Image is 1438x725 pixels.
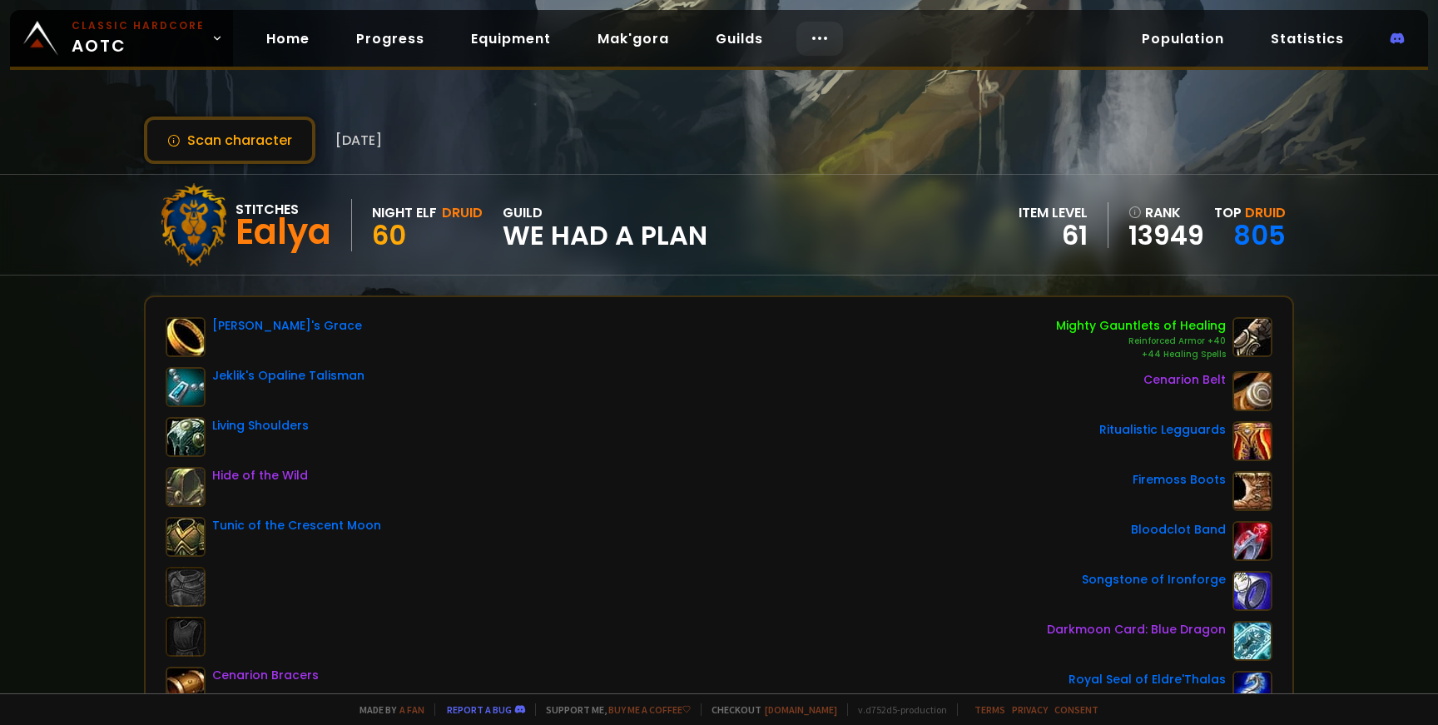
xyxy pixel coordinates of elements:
div: Hide of the Wild [212,467,308,484]
a: Progress [343,22,438,56]
div: Darkmoon Card: Blue Dragon [1047,621,1226,638]
span: Made by [350,703,424,716]
div: Ealya [236,220,331,245]
span: 60 [372,216,406,254]
div: Bloodclot Band [1131,521,1226,539]
div: Jeklik's Opaline Talisman [212,367,364,385]
a: Guilds [702,22,776,56]
span: We Had a Plan [503,223,707,248]
a: Privacy [1012,703,1048,716]
div: Druid [442,202,483,223]
div: rank [1128,202,1204,223]
small: Classic Hardcore [72,18,205,33]
img: item-13102 [166,317,206,357]
img: item-18510 [166,467,206,507]
span: AOTC [72,18,205,58]
img: item-12543 [1232,571,1272,611]
div: +44 Healing Spells [1056,348,1226,361]
a: 13949 [1128,223,1204,248]
div: Night Elf [372,202,437,223]
span: Druid [1245,203,1286,222]
img: item-16830 [166,667,206,707]
div: Cenarion Bracers [212,667,319,684]
a: Equipment [458,22,564,56]
a: Classic HardcoreAOTC [10,10,233,67]
a: Statistics [1257,22,1357,56]
a: Terms [974,703,1005,716]
a: Mak'gora [584,22,682,56]
span: v. d752d5 - production [847,703,947,716]
div: item level [1019,202,1088,223]
img: item-19923 [166,367,206,407]
span: Support me, [535,703,691,716]
img: item-18470 [1232,671,1272,711]
div: Royal Seal of Eldre'Thalas [1069,671,1226,688]
a: [DOMAIN_NAME] [765,703,837,716]
img: item-22275 [1232,471,1272,511]
a: Report a bug [447,703,512,716]
a: Population [1128,22,1237,56]
div: Tunic of the Crescent Moon [212,517,381,534]
button: Scan character [144,117,315,164]
div: 61 [1019,223,1088,248]
img: item-19288 [1232,621,1272,661]
a: Consent [1054,703,1098,716]
div: Firemoss Boots [1133,471,1226,489]
div: Living Shoulders [212,417,309,435]
a: a fan [399,703,424,716]
a: Buy me a coffee [608,703,691,716]
img: item-10149 [1232,317,1272,357]
a: 805 [1233,216,1286,254]
div: Reinforced Armor +40 [1056,335,1226,348]
div: Mighty Gauntlets of Healing [1056,317,1226,335]
div: [PERSON_NAME]'s Grace [212,317,362,335]
img: item-19899 [1232,421,1272,461]
span: [DATE] [335,130,382,151]
img: item-16828 [1232,371,1272,411]
div: guild [503,202,707,248]
div: Songstone of Ironforge [1082,571,1226,588]
div: Ritualistic Legguards [1099,421,1226,439]
a: Home [253,22,323,56]
img: item-15061 [166,417,206,457]
span: Checkout [701,703,837,716]
img: item-22409 [166,517,206,557]
div: Stitches [236,199,331,220]
div: Cenarion Belt [1143,371,1226,389]
img: item-22257 [1232,521,1272,561]
div: Top [1214,202,1286,223]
